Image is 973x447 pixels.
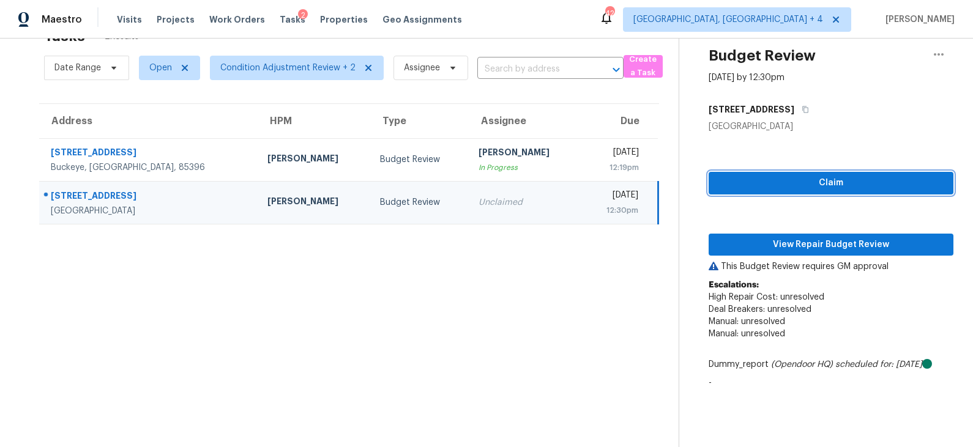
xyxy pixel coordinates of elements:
th: HPM [258,104,370,138]
span: Manual: unresolved [709,330,785,338]
div: [PERSON_NAME] [479,146,572,161]
th: Due [581,104,658,138]
span: [GEOGRAPHIC_DATA], [GEOGRAPHIC_DATA] + 4 [633,13,823,26]
span: Claim [718,175,944,191]
div: [DATE] by 12:30pm [709,72,785,84]
span: View Repair Budget Review [718,237,944,253]
div: [PERSON_NAME] [267,195,360,210]
h5: [STREET_ADDRESS] [709,103,794,116]
div: [STREET_ADDRESS] [51,146,248,161]
span: Assignee [404,62,440,74]
p: - [709,377,953,389]
div: [GEOGRAPHIC_DATA] [51,205,248,217]
button: Claim [709,172,953,194]
th: Type [370,104,469,138]
button: Create a Task [624,55,663,78]
button: Copy Address [794,98,811,120]
div: 12:30pm [591,204,638,216]
button: Open [608,61,625,78]
input: Search by address [477,60,589,79]
button: View Repair Budget Review [709,234,953,256]
div: [PERSON_NAME] [267,152,360,168]
span: Deal Breakers: unresolved [709,305,811,314]
span: High Repair Cost: unresolved [709,293,824,301]
th: Assignee [469,104,581,138]
h2: Tasks [44,30,85,42]
span: Projects [157,13,195,26]
p: This Budget Review requires GM approval [709,260,953,273]
div: 42 [605,7,614,20]
div: [GEOGRAPHIC_DATA] [709,120,953,133]
i: scheduled for: [DATE] [835,360,922,369]
span: Tasks [280,15,305,24]
span: [PERSON_NAME] [881,13,955,26]
div: Budget Review [380,153,460,166]
th: Address [39,104,258,138]
span: Condition Adjustment Review + 2 [220,62,356,74]
span: Manual: unresolved [709,317,785,326]
span: Geo Assignments [382,13,462,26]
div: Unclaimed [479,196,572,209]
span: Open [149,62,172,74]
span: Properties [320,13,368,26]
div: 12:19pm [591,161,639,174]
div: Budget Review [380,196,460,209]
span: Work Orders [209,13,265,26]
div: [DATE] [591,146,639,161]
span: Maestro [42,13,82,26]
i: (Opendoor HQ) [771,360,833,369]
h2: Budget Review [709,50,816,62]
div: 2 [298,9,308,21]
div: In Progress [479,161,572,174]
div: Dummy_report [709,358,953,371]
b: Escalations: [709,281,759,289]
span: Create a Task [630,53,657,81]
div: [STREET_ADDRESS] [51,190,248,205]
div: [DATE] [591,189,638,204]
div: Buckeye, [GEOGRAPHIC_DATA], 85396 [51,161,248,174]
span: Date Range [54,62,101,74]
span: Visits [117,13,142,26]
